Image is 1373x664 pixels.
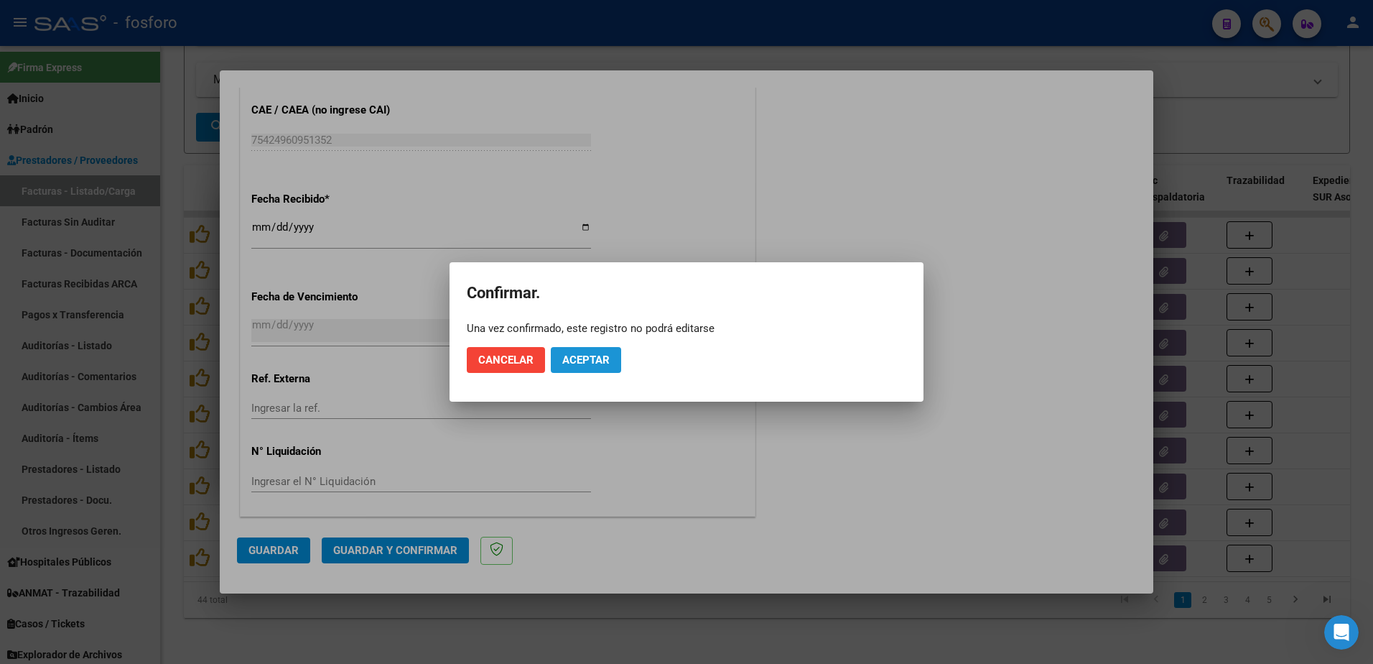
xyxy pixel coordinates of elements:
[467,347,545,373] button: Cancelar
[551,347,621,373] button: Aceptar
[467,280,906,307] h2: Confirmar.
[467,321,906,336] div: Una vez confirmado, este registro no podrá editarse
[562,354,610,366] span: Aceptar
[1324,615,1359,650] iframe: Intercom live chat
[478,354,534,366] span: Cancelar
